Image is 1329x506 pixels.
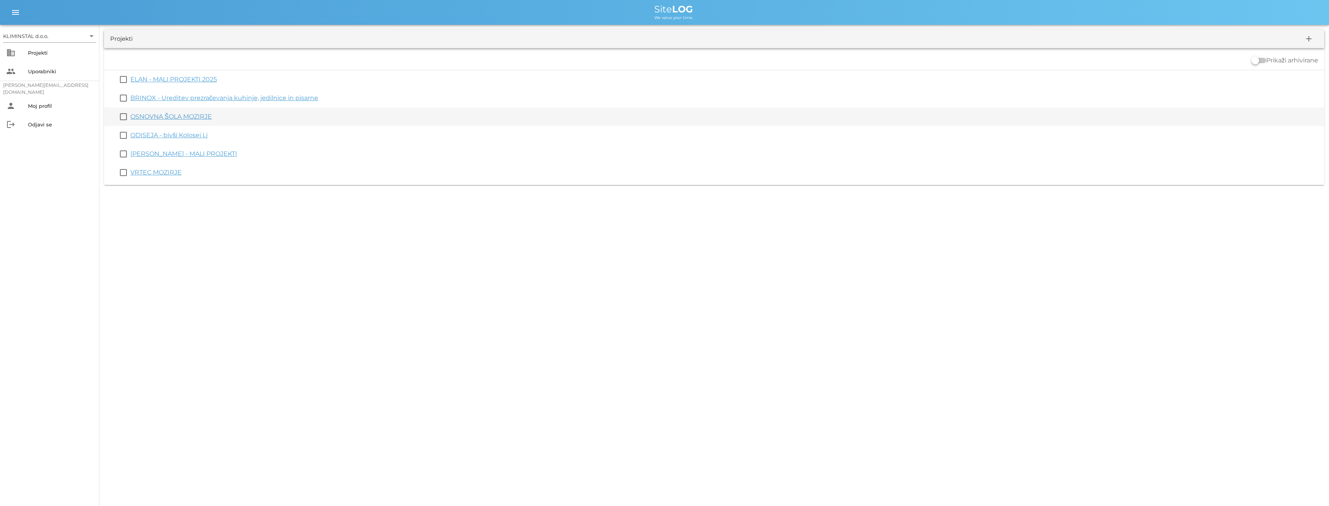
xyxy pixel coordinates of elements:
i: person [6,101,16,111]
div: Projekti [110,35,133,43]
a: BRINOX - Ureditev prezračevanja kuhinje, jedilnice in pisarne [130,94,318,102]
a: [PERSON_NAME] - MALI PROJEKTI [130,150,237,157]
div: Projekti [28,50,93,56]
iframe: Chat Widget [1290,469,1329,506]
div: Pripomoček za klepet [1290,469,1329,506]
button: check_box_outline_blank [119,149,128,159]
div: Odjavi se [28,121,93,128]
span: Site [654,3,693,15]
span: We value your time. [654,15,693,20]
div: KLIMINSTAL d.o.o. [3,33,49,40]
a: OSNOVNA ŠOLA MOZIRJE [130,113,212,120]
i: menu [11,8,20,17]
button: check_box_outline_blank [119,112,128,121]
i: arrow_drop_down [87,31,96,41]
a: ELAN - MALI PROJEKTI 2025 [130,76,217,83]
div: Uporabniki [28,68,93,74]
i: people [6,67,16,76]
i: logout [6,120,16,129]
a: VRTEC MOZIRJE [130,169,182,176]
i: add [1304,34,1313,43]
div: Moj profil [28,103,93,109]
button: check_box_outline_blank [119,168,128,177]
b: LOG [672,3,693,15]
i: business [6,48,16,57]
button: check_box_outline_blank [119,93,128,103]
button: check_box_outline_blank [119,131,128,140]
a: ODISEJA - bivši Kolosej Lj [130,131,208,139]
div: KLIMINSTAL d.o.o. [3,30,96,42]
button: check_box_outline_blank [119,75,128,84]
label: Prikaži arhivirane [1266,57,1318,64]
